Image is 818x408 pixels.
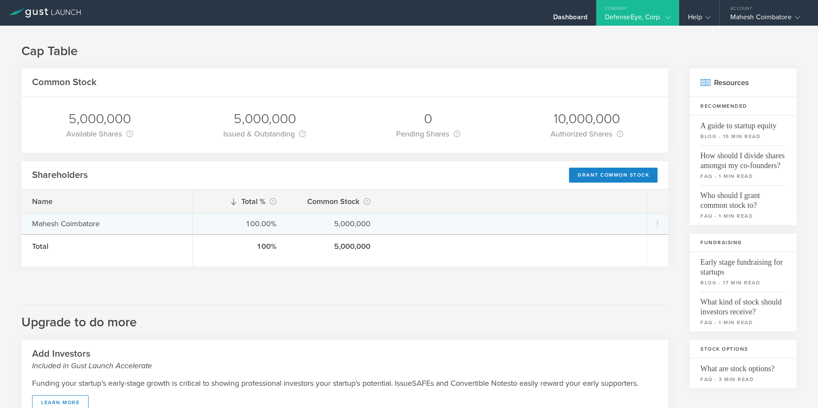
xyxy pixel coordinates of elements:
div: Common Stock [298,195,370,207]
div: 10,000,000 [551,110,623,128]
div: DefenseEye, Corp. [605,13,670,26]
p: Funding your startup’s early-stage growth is critical to showing professional investors your star... [32,378,658,389]
h3: Fundraising [690,234,797,252]
span: What kind of stock should investors receive? [700,292,786,317]
h2: Common Stock [32,76,97,89]
div: Name [32,196,182,207]
small: faq - 3 min read [700,375,786,383]
div: Help [688,13,711,26]
div: 5,000,000 [66,110,133,128]
small: faq - 1 min read [700,172,786,180]
div: 5,000,000 [298,241,370,252]
span: A guide to startup equity [700,115,786,131]
div: Authorized Shares [551,128,623,140]
h2: Upgrade to do more [21,305,668,331]
h1: Cap Table [21,43,797,60]
span: Early stage fundraising for startups [700,252,786,277]
small: faq - 1 min read [700,212,786,220]
div: 100% [204,241,276,252]
a: What are stock options?faq - 3 min read [690,358,797,388]
small: blog - 15 min read [700,133,786,140]
small: blog - 17 min read [700,279,786,287]
div: Dashboard [553,13,587,26]
div: 5,000,000 [223,110,306,128]
div: Issued & Outstanding [223,128,306,140]
div: Total % [204,195,276,207]
a: A guide to startup equityblog - 15 min read [690,115,797,145]
div: 100.00% [204,218,276,229]
small: Included in Gust Launch Accelerate [32,360,658,371]
a: How should I divide shares amongst my co-founders?faq - 1 min read [690,145,797,185]
h2: Shareholders [32,169,88,181]
a: What kind of stock should investors receive?faq - 1 min read [690,292,797,331]
a: Who should I grant common stock to?faq - 1 min read [690,185,797,225]
div: Available Shares [66,128,133,140]
h2: Resources [690,68,797,97]
div: Pending Shares [396,128,460,140]
div: Mahesh Coimbatore [32,218,182,229]
a: Early stage fundraising for startupsblog - 17 min read [690,252,797,292]
span: What are stock options? [700,358,786,374]
span: How should I divide shares amongst my co-founders? [700,145,786,171]
iframe: Chat Widget [775,367,818,408]
h3: Recommended [690,97,797,115]
span: SAFEs and Convertible Notes [412,378,511,389]
h3: Stock Options [690,340,797,358]
small: faq - 1 min read [700,319,786,326]
div: 5,000,000 [298,218,370,229]
div: Total [32,241,182,252]
h2: Add Investors [32,348,658,371]
div: 0 [396,110,460,128]
span: Who should I grant common stock to? [700,185,786,210]
div: Mahesh Coimbatore [730,13,803,26]
div: Grant Common Stock [569,168,658,183]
